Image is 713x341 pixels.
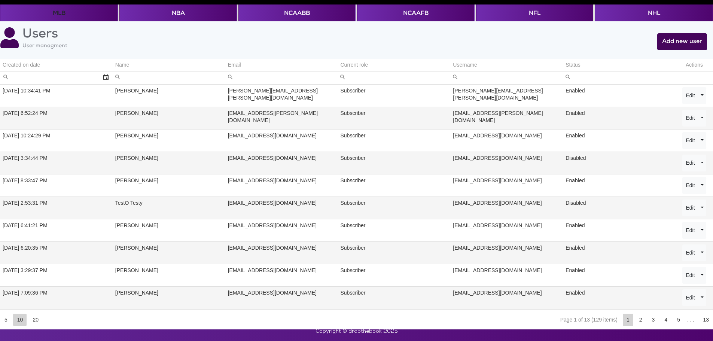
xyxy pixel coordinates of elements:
[113,264,225,286] td: [PERSON_NAME]
[115,61,129,68] div: Name
[225,71,338,84] td: Filter cell
[563,174,676,197] td: Enabled
[228,61,241,68] div: Email
[338,107,450,129] td: Subscriber
[225,71,338,84] input: Filter cell
[676,59,713,71] td: Column Actions
[0,314,11,326] div: Display 5 items on page
[682,289,698,306] button: Edit
[563,71,676,84] td: Filter cell
[450,286,563,309] td: [EMAIL_ADDRESS][DOMAIN_NAME]
[225,197,338,219] td: [EMAIL_ADDRESS][DOMAIN_NAME]
[113,129,225,152] td: [PERSON_NAME]
[623,314,633,326] div: Page 1
[338,174,450,197] td: Subscriber
[682,155,698,171] button: Edit
[225,129,338,152] td: [EMAIL_ADDRESS][DOMAIN_NAME]
[113,107,225,129] td: [PERSON_NAME]
[563,241,676,264] td: Enabled
[113,71,225,84] input: Filter cell
[113,174,225,197] td: [PERSON_NAME]
[238,4,356,21] button: NCAABB
[338,197,450,219] td: Subscriber
[225,219,338,241] td: [EMAIL_ADDRESS][DOMAIN_NAME]
[450,59,563,71] td: Column Username
[225,59,338,71] td: Column Email
[338,264,450,286] td: Subscriber
[450,129,563,152] td: [EMAIL_ADDRESS][DOMAIN_NAME]
[338,85,450,107] td: Subscriber
[678,61,710,68] div: Actions
[566,61,581,68] div: Status
[450,152,563,174] td: [EMAIL_ADDRESS][DOMAIN_NAME]
[113,219,225,241] td: [PERSON_NAME]
[100,71,112,84] div: Select
[661,314,671,326] div: Page 4
[563,152,676,174] td: Disabled
[682,222,698,239] button: Edit
[563,85,676,107] td: Enabled
[119,4,237,21] button: NBA
[699,314,713,326] div: Page 13
[563,197,676,219] td: Disabled
[450,241,563,264] td: [EMAIL_ADDRESS][DOMAIN_NAME]
[560,317,618,323] div: Page 1 of 13 (129 items)
[453,61,477,68] div: Username
[450,85,563,107] td: [PERSON_NAME][EMAIL_ADDRESS][PERSON_NAME][DOMAIN_NAME]
[338,71,450,84] td: Filter cell
[682,132,698,149] button: Edit
[338,241,450,264] td: Subscriber
[450,107,563,129] td: [EMAIL_ADDRESS][PERSON_NAME][DOMAIN_NAME]
[682,177,698,194] button: Edit
[563,59,676,71] td: Column Status
[338,286,450,309] td: Subscriber
[682,267,698,284] button: Edit
[113,197,225,219] td: TestO Testy
[682,200,698,216] button: Edit
[450,264,563,286] td: [EMAIL_ADDRESS][DOMAIN_NAME]
[563,286,676,309] td: Enabled
[113,85,225,107] td: [PERSON_NAME]
[113,59,225,71] td: Column Name
[338,152,450,174] td: Subscriber
[28,314,42,326] div: Display 20 items on page
[636,314,646,326] div: Page 2
[563,129,676,152] td: Enabled
[113,152,225,174] td: [PERSON_NAME]
[225,152,338,174] td: [EMAIL_ADDRESS][DOMAIN_NAME]
[3,61,40,68] div: Created on date
[450,71,563,84] td: Filter cell
[476,4,593,21] button: NFL
[595,4,713,21] button: NHL
[563,264,676,286] td: Enabled
[563,107,676,129] td: Enabled
[357,4,474,21] button: NCAAFB
[338,219,450,241] td: Subscriber
[684,317,697,323] div: . . .
[450,174,563,197] td: [EMAIL_ADDRESS][DOMAIN_NAME]
[225,286,338,309] td: [EMAIL_ADDRESS][DOMAIN_NAME]
[113,71,225,84] td: Filter cell
[338,129,450,152] td: Subscriber
[563,219,676,241] td: Enabled
[682,87,698,104] button: Edit
[340,61,368,68] div: Current role
[22,27,67,43] h1: Users
[682,244,698,261] button: Edit
[682,110,698,127] button: Edit
[648,314,659,326] div: Page 3
[563,71,676,84] input: Filter cell
[673,314,684,326] div: Page 5
[338,71,450,84] input: Filter cell
[22,43,67,50] label: User managment
[113,286,225,309] td: [PERSON_NAME]
[338,59,450,71] td: Column Current role
[225,107,338,129] td: [EMAIL_ADDRESS][PERSON_NAME][DOMAIN_NAME]
[657,33,707,50] button: Add new user
[450,197,563,219] td: [EMAIL_ADDRESS][DOMAIN_NAME]
[113,241,225,264] td: [PERSON_NAME]
[13,314,27,326] div: Display 10 items on page
[225,264,338,286] td: [EMAIL_ADDRESS][DOMAIN_NAME]
[225,174,338,197] td: [EMAIL_ADDRESS][DOMAIN_NAME]
[225,241,338,264] td: [EMAIL_ADDRESS][DOMAIN_NAME]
